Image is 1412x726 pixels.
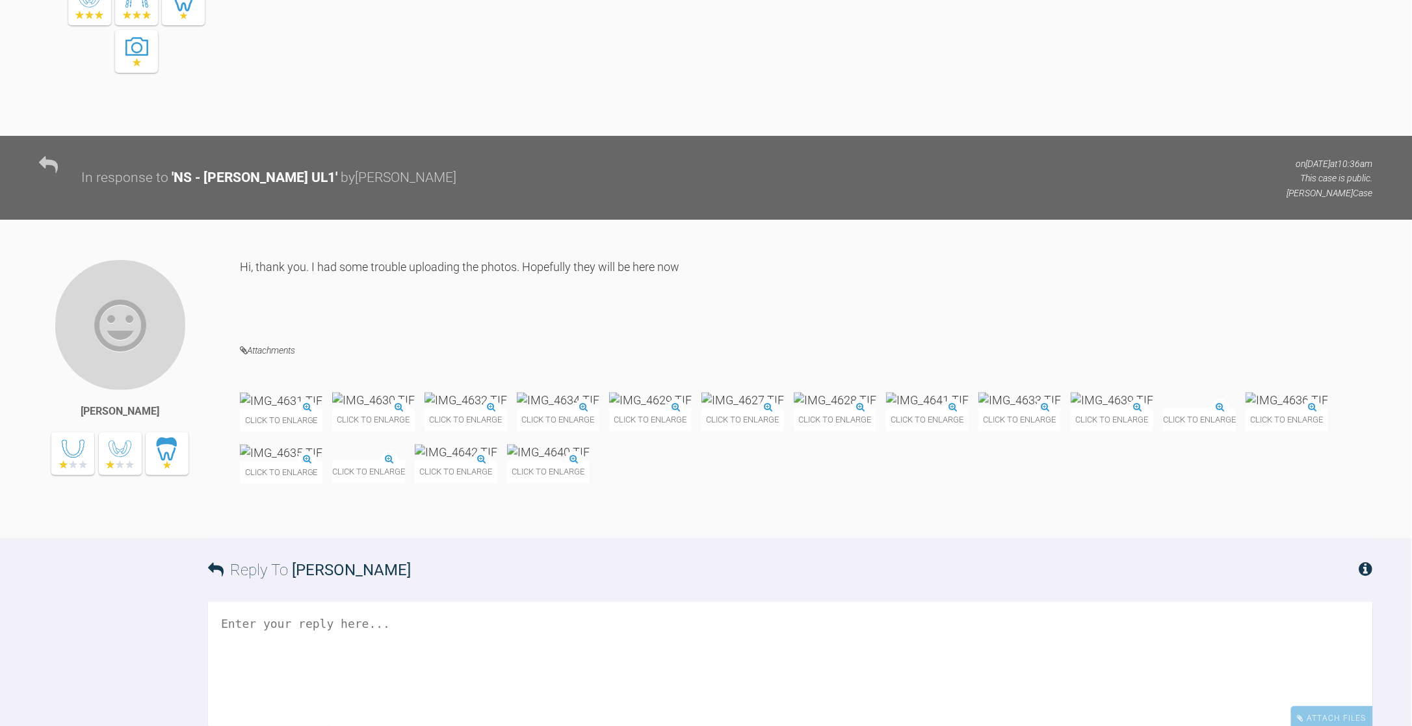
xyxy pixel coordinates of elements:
[341,167,456,189] div: by [PERSON_NAME]
[240,259,1373,323] div: Hi, thank you. I had some trouble uploading the photos. Hopefully they will be here now
[54,259,187,391] img: Lawrence Nolan
[240,445,322,461] img: IMG_4635.TIF
[332,393,415,409] img: IMG_4630.TIF
[701,393,784,409] img: IMG_4627.TIF
[240,409,322,432] span: Click to enlarge
[81,167,168,189] div: In response to
[425,393,507,409] img: IMG_4632.TIF
[794,409,876,432] span: Click to enlarge
[507,461,590,484] span: Click to enlarge
[1246,393,1328,409] img: IMG_4636.TIF
[1071,409,1153,432] span: Click to enlarge
[332,461,405,484] span: Click to enlarge
[978,409,1061,432] span: Click to enlarge
[886,409,969,432] span: Click to enlarge
[1287,157,1373,171] p: on [DATE] at 10:36am
[208,558,411,582] h3: Reply To
[81,403,159,420] div: [PERSON_NAME]
[886,393,969,409] img: IMG_4641.TIF
[415,461,497,484] span: Click to enlarge
[1246,409,1328,432] span: Click to enlarge
[978,393,1061,409] img: IMG_4633.TIF
[240,393,322,409] img: IMG_4631.TIF
[332,409,415,432] span: Click to enlarge
[425,409,507,432] span: Click to enlarge
[609,409,692,432] span: Click to enlarge
[794,393,876,409] img: IMG_4628.TIF
[172,167,337,189] div: ' NS - [PERSON_NAME] UL1 '
[701,409,784,432] span: Click to enlarge
[1071,393,1153,409] img: IMG_4639.TIF
[517,409,599,432] span: Click to enlarge
[292,561,411,579] span: [PERSON_NAME]
[240,461,322,484] span: Click to enlarge
[517,393,599,409] img: IMG_4634.TIF
[415,445,497,461] img: IMG_4642.TIF
[507,445,590,461] img: IMG_4640.TIF
[1287,171,1373,185] p: This case is public.
[240,343,1373,359] h4: Attachments
[1287,186,1373,200] p: [PERSON_NAME] Case
[1163,409,1236,432] span: Click to enlarge
[609,393,692,409] img: IMG_4629.TIF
